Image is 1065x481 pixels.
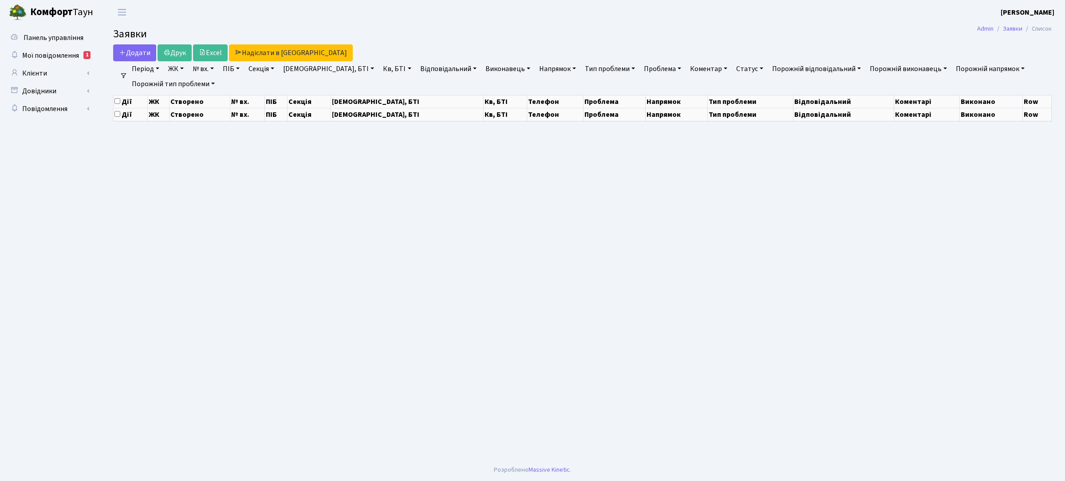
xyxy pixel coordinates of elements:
[484,95,527,108] th: Кв, БТІ
[189,61,217,76] a: № вх.
[793,108,894,121] th: Відповідальний
[1001,7,1054,18] a: [PERSON_NAME]
[527,95,584,108] th: Телефон
[229,44,353,61] a: Надіслати в [GEOGRAPHIC_DATA]
[894,95,960,108] th: Коментарі
[331,108,484,121] th: [DEMOGRAPHIC_DATA], БТІ
[482,61,534,76] a: Виконавець
[793,95,894,108] th: Відповідальний
[193,44,228,61] a: Excel
[417,61,480,76] a: Відповідальний
[245,61,278,76] a: Секція
[536,61,580,76] a: Напрямок
[288,108,331,121] th: Секція
[4,47,93,64] a: Мої повідомлення1
[1023,95,1052,108] th: Row
[265,108,288,121] th: ПІБ
[529,465,570,474] a: Massive Kinetic
[584,108,646,121] th: Проблема
[165,61,187,76] a: ЖК
[158,44,192,61] a: Друк
[733,61,767,76] a: Статус
[147,95,169,108] th: ЖК
[219,61,243,76] a: ПІБ
[30,5,93,20] span: Таун
[114,95,148,108] th: Дії
[894,108,960,121] th: Коментарі
[584,95,646,108] th: Проблема
[128,76,218,91] a: Порожній тип проблеми
[4,29,93,47] a: Панель управління
[147,108,169,121] th: ЖК
[30,5,73,19] b: Комфорт
[83,51,91,59] div: 1
[1022,24,1052,34] li: Список
[280,61,378,76] a: [DEMOGRAPHIC_DATA], БТІ
[331,95,484,108] th: [DEMOGRAPHIC_DATA], БТІ
[170,95,230,108] th: Створено
[1003,24,1022,33] a: Заявки
[484,108,527,121] th: Кв, БТІ
[4,100,93,118] a: Повідомлення
[379,61,414,76] a: Кв, БТІ
[527,108,584,121] th: Телефон
[686,61,731,76] a: Коментар
[230,95,264,108] th: № вх.
[964,20,1065,38] nav: breadcrumb
[265,95,288,108] th: ПІБ
[288,95,331,108] th: Секція
[4,64,93,82] a: Клієнти
[960,108,1023,121] th: Виконано
[170,108,230,121] th: Створено
[866,61,951,76] a: Порожній виконавець
[494,465,571,475] div: Розроблено .
[960,95,1023,108] th: Виконано
[1023,108,1052,121] th: Row
[646,95,708,108] th: Напрямок
[640,61,685,76] a: Проблема
[113,44,156,61] a: Додати
[952,61,1028,76] a: Порожній напрямок
[581,61,639,76] a: Тип проблеми
[24,33,83,43] span: Панель управління
[708,108,793,121] th: Тип проблеми
[111,5,133,20] button: Переключити навігацію
[22,51,79,60] span: Мої повідомлення
[977,24,994,33] a: Admin
[114,108,148,121] th: Дії
[230,108,264,121] th: № вх.
[646,108,708,121] th: Напрямок
[128,61,163,76] a: Період
[119,48,150,58] span: Додати
[113,26,147,42] span: Заявки
[769,61,864,76] a: Порожній відповідальний
[9,4,27,21] img: logo.png
[708,95,793,108] th: Тип проблеми
[4,82,93,100] a: Довідники
[1001,8,1054,17] b: [PERSON_NAME]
